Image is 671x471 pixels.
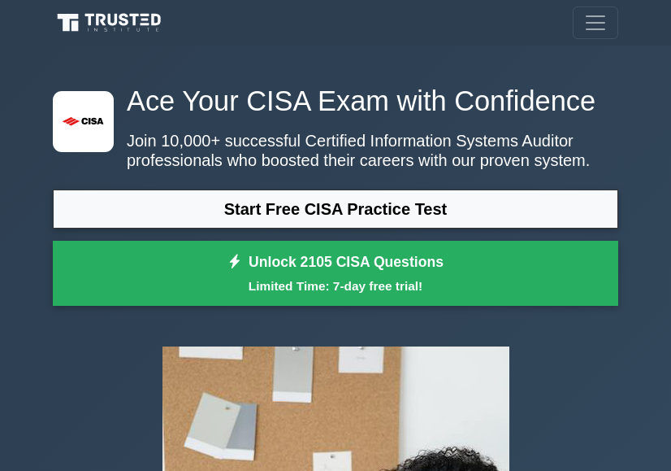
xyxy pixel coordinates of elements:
[53,131,618,170] p: Join 10,000+ successful Certified Information Systems Auditor professionals who boosted their car...
[53,190,618,229] a: Start Free CISA Practice Test
[573,7,618,39] button: Toggle navigation
[73,277,598,295] small: Limited Time: 7-day free trial!
[53,85,618,118] h1: Ace Your CISA Exam with Confidence
[53,241,618,306] a: Unlock 2105 CISA QuestionsLimited Time: 7-day free trial!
